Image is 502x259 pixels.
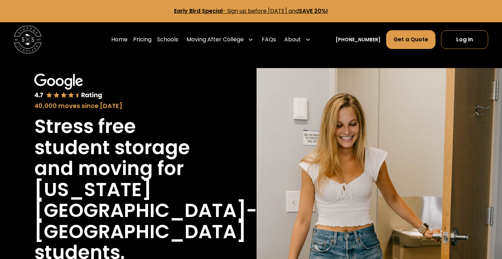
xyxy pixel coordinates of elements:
[262,30,276,49] a: FAQs
[34,179,257,242] h1: [US_STATE][GEOGRAPHIC_DATA]-[GEOGRAPHIC_DATA]
[441,30,488,49] a: Log In
[14,26,42,53] img: Storage Scholars main logo
[174,7,328,15] a: Early Bird Special- Sign up before [DATE] andSAVE 20%!
[336,36,381,43] a: [PHONE_NUMBER]
[386,30,435,49] a: Get a Quote
[174,7,223,15] strong: Early Bird Special
[34,74,102,100] img: Google 4.7 star rating
[111,30,128,49] a: Home
[299,7,328,15] strong: SAVE 20%!
[34,116,211,179] h1: Stress free student storage and moving for
[184,30,256,49] div: Moving After College
[157,30,178,49] a: Schools
[282,30,313,49] div: About
[34,101,211,110] div: 40,000 moves since [DATE]
[187,35,244,44] div: Moving After College
[284,35,301,44] div: About
[133,30,152,49] a: Pricing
